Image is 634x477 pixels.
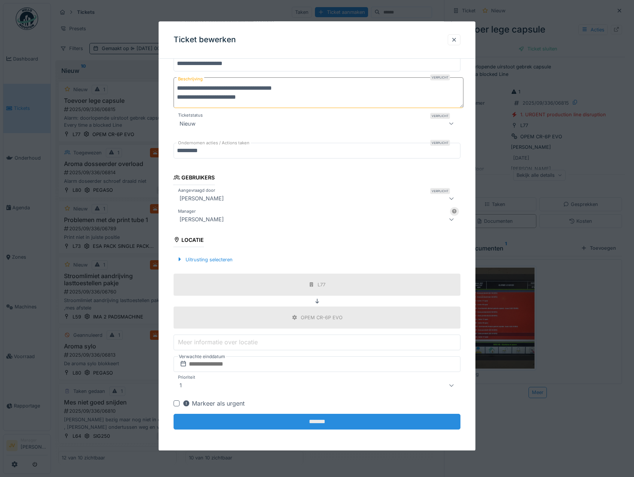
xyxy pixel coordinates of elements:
label: Prioriteit [177,374,197,381]
h3: Ticket bewerken [174,35,236,44]
div: L77 [318,281,325,288]
label: Aangevraagd door [177,187,217,194]
div: Verplicht [430,75,450,81]
label: Ondernomen acties / Actions taken [177,140,251,147]
div: Markeer als urgent [183,399,245,408]
label: Ticketstatus [177,113,204,119]
div: 1 [177,381,185,390]
label: Titel [177,53,189,59]
div: Uitrusting selecteren [174,255,236,265]
label: Beschrijving [177,75,204,84]
div: Gebruikers [174,172,215,185]
div: [PERSON_NAME] [177,215,227,224]
label: Manager [177,208,197,215]
div: Locatie [174,234,204,247]
div: OPEM CR-6P EVO [301,314,343,321]
label: Meer informatie over locatie [177,338,259,347]
div: Verplicht [430,140,450,146]
div: Verplicht [430,188,450,194]
div: [PERSON_NAME] [177,194,227,203]
div: Verplicht [430,113,450,119]
label: Verwachte einddatum [178,353,226,361]
div: Nieuw [177,119,199,128]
